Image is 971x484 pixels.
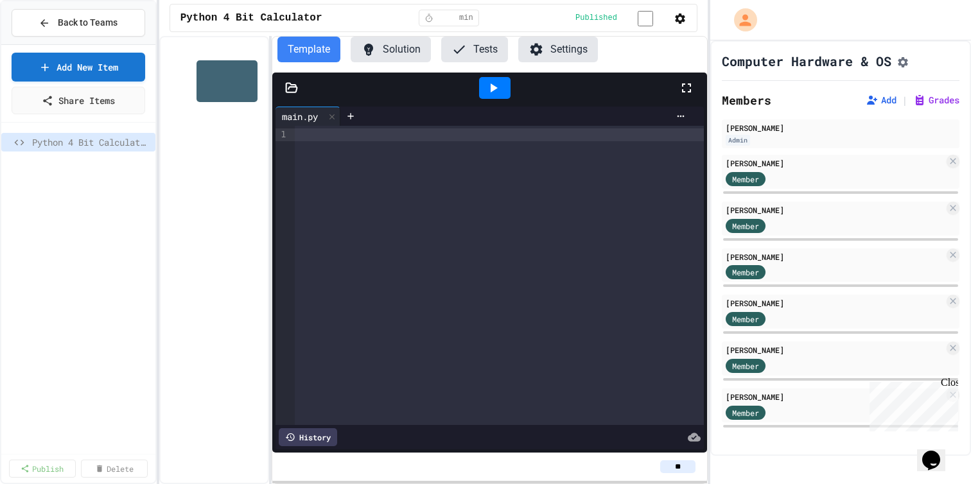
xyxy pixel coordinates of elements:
[726,157,944,169] div: [PERSON_NAME]
[12,87,145,114] a: Share Items
[351,37,431,62] button: Solution
[279,428,337,446] div: History
[726,122,956,134] div: [PERSON_NAME]
[276,110,324,123] div: main.py
[726,297,944,309] div: [PERSON_NAME]
[81,460,148,478] a: Delete
[726,251,944,263] div: [PERSON_NAME]
[722,91,771,109] h2: Members
[732,313,759,325] span: Member
[518,37,598,62] button: Settings
[575,10,669,26] div: Content is published and visible to students
[276,128,288,141] div: 1
[897,53,909,69] button: Assignment Settings
[575,13,617,23] span: Published
[902,92,908,108] span: |
[459,13,473,23] span: min
[9,460,76,478] a: Publish
[726,344,944,356] div: [PERSON_NAME]
[866,94,897,107] button: Add
[913,94,959,107] button: Grades
[32,135,150,149] span: Python 4 Bit Calculator
[12,53,145,82] a: Add New Item
[726,391,944,402] div: [PERSON_NAME]
[732,360,759,372] span: Member
[277,37,340,62] button: Template
[917,433,958,471] iframe: chat widget
[441,37,508,62] button: Tests
[180,10,322,26] span: Python 4 Bit Calculator
[732,173,759,185] span: Member
[5,5,89,82] div: Chat with us now!Close
[864,377,958,431] iframe: chat widget
[721,5,760,35] div: My Account
[58,16,118,30] span: Back to Teams
[726,204,944,216] div: [PERSON_NAME]
[722,52,891,70] h1: Computer Hardware & OS
[622,11,669,26] input: publish toggle
[732,220,759,232] span: Member
[726,135,750,146] div: Admin
[732,266,759,278] span: Member
[732,407,759,419] span: Member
